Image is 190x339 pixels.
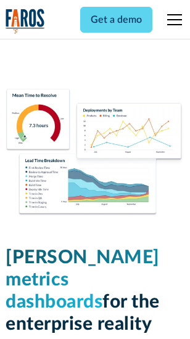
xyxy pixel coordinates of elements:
[80,7,152,33] a: Get a demo
[6,9,45,34] img: Logo of the analytics and reporting company Faros.
[6,89,184,217] img: Dora Metrics Dashboard
[6,247,184,335] h1: for the enterprise reality
[6,9,45,34] a: home
[6,248,160,311] span: [PERSON_NAME] metrics dashboards
[160,5,184,35] div: menu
